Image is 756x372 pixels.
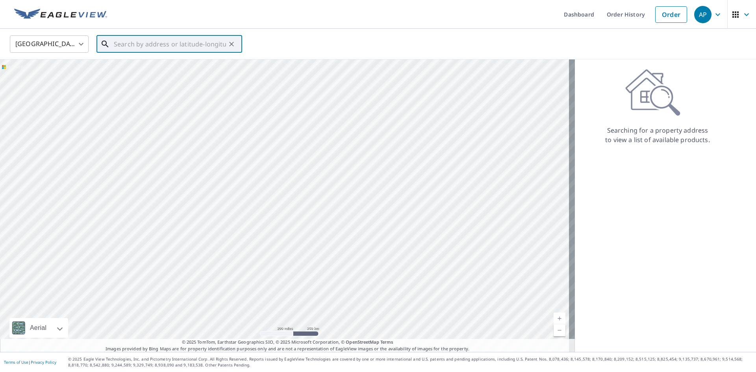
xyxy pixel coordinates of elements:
[605,126,710,144] p: Searching for a property address to view a list of available products.
[226,39,237,50] button: Clear
[9,318,68,338] div: Aerial
[694,6,712,23] div: AP
[346,339,379,345] a: OpenStreetMap
[554,313,565,324] a: Current Level 5, Zoom In
[655,6,687,23] a: Order
[10,33,89,55] div: [GEOGRAPHIC_DATA]
[182,339,393,346] span: © 2025 TomTom, Earthstar Geographics SIO, © 2025 Microsoft Corporation, ©
[31,359,56,365] a: Privacy Policy
[14,9,107,20] img: EV Logo
[114,33,226,55] input: Search by address or latitude-longitude
[4,360,56,365] p: |
[380,339,393,345] a: Terms
[28,318,49,338] div: Aerial
[554,324,565,336] a: Current Level 5, Zoom Out
[68,356,752,368] p: © 2025 Eagle View Technologies, Inc. and Pictometry International Corp. All Rights Reserved. Repo...
[4,359,28,365] a: Terms of Use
